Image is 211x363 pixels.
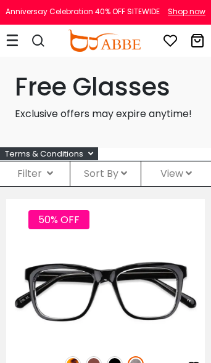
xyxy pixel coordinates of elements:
[6,6,160,17] div: Anniversay Celebration 40% OFF SITEWIDE
[160,166,192,181] span: View
[6,243,205,343] img: Gun Laya - Plastic ,Universal Bridge Fit
[68,30,141,52] img: abbeglasses.com
[168,6,205,17] div: Shop now
[28,210,89,229] span: 50% OFF
[15,107,196,121] p: Exclusive offers may expire anytime!
[15,72,196,102] h1: Free Glasses
[162,6,205,17] a: Shop now
[84,166,127,181] span: Sort By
